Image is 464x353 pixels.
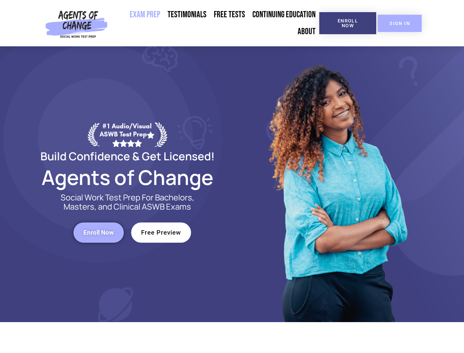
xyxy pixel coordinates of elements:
[83,229,114,236] span: Enroll Now
[131,222,191,243] a: Free Preview
[263,46,410,322] img: Website Image 1 (1)
[210,6,249,23] a: Free Tests
[164,6,210,23] a: Testimonials
[111,6,319,40] nav: Menu
[294,23,319,40] a: About
[23,169,232,186] h2: Agents of Change
[126,6,164,23] a: Exam Prep
[73,222,124,243] a: Enroll Now
[23,151,232,161] h2: Build Confidence & Get Licensed!
[331,18,364,28] span: Enroll Now
[378,15,422,32] a: SIGN IN
[141,229,181,236] span: Free Preview
[389,21,410,26] span: SIGN IN
[100,122,155,147] div: #1 Audio/Visual ASWB Test Prep
[52,193,203,211] p: Social Work Test Prep For Bachelors, Masters, and Clinical ASWB Exams
[319,12,376,34] a: Enroll Now
[249,6,319,23] a: Continuing Education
